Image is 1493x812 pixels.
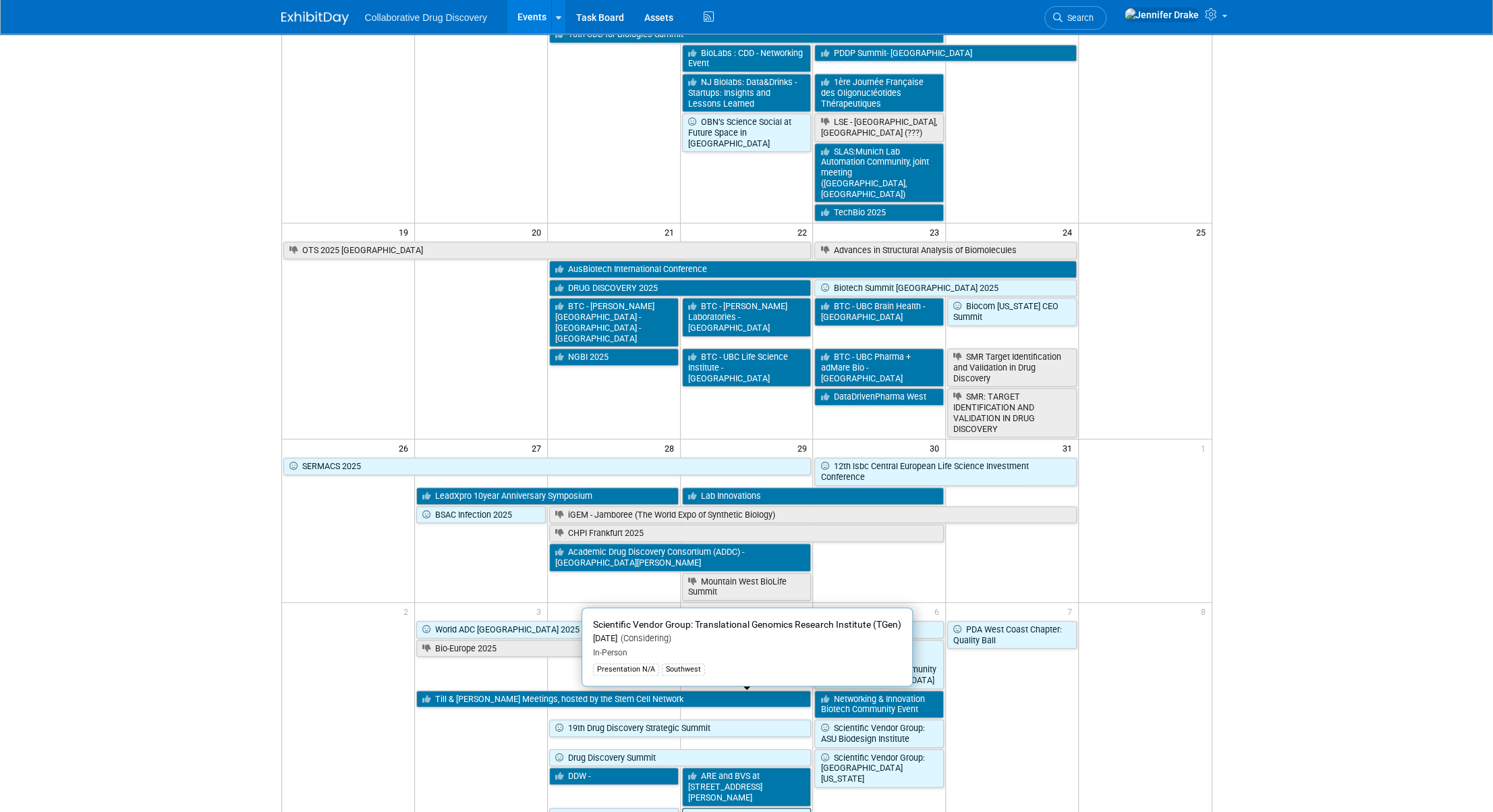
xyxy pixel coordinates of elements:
span: 1 [1200,439,1212,456]
a: BTC - UBC Brain Health - [GEOGRAPHIC_DATA] [814,298,944,325]
a: Scientific Vendor Group: ASU Biodesign Institute [814,720,944,747]
span: 4 [668,603,680,620]
img: Jennifer Drake [1124,7,1200,22]
span: 6 [933,603,945,620]
a: TechBio 2025 [814,204,944,221]
a: SERMACS 2025 [283,458,812,475]
a: NJ Biolabs: Data&Drinks - Startups: Insights and Lessons Learned [682,74,812,112]
span: 31 [1061,439,1078,456]
span: Search [1063,13,1094,23]
a: CHPI Frankfurt 2025 [549,524,945,542]
a: World ADC [GEOGRAPHIC_DATA] 2025 [416,621,944,639]
a: Advances in Structural Analysis of Biomolecules [814,242,1077,259]
span: 2 [402,603,414,620]
span: 26 [397,439,414,456]
a: AusBiotech International Conference [549,261,1077,278]
span: 24 [1061,223,1078,240]
span: 23 [928,223,945,240]
span: Scientific Vendor Group: Translational Genomics Research Institute (TGen) [593,619,901,630]
a: OTS 2025 [GEOGRAPHIC_DATA] [283,242,812,259]
a: PDA West Coast Chapter: Quality Ball [947,621,1077,649]
a: BTC - [PERSON_NAME] Laboratories - [GEOGRAPHIC_DATA] [682,298,812,336]
span: 25 [1195,223,1212,240]
span: Collaborative Drug Discovery [365,12,487,23]
a: Scientific Vendor Group: [GEOGRAPHIC_DATA][US_STATE] [814,749,944,788]
span: 27 [530,439,547,456]
a: BSAC Infection 2025 [416,506,546,524]
a: BioLabs : CDD - Networking Event [682,45,812,72]
a: DRUG DISCOVERY 2025 [549,279,812,297]
a: Search [1044,6,1106,30]
a: Drug Discovery Summit [549,749,812,767]
a: SLAS:Munich Lab Automation Community, joint meeting ([GEOGRAPHIC_DATA], [GEOGRAPHIC_DATA]) [814,143,944,203]
span: 30 [928,439,945,456]
a: DataDrivenPharma West [814,388,944,406]
img: ExhibitDay [281,11,349,25]
a: SMR Target Identification and Validation in Drug Discovery [947,348,1077,387]
a: Bio-Europe 2025 [416,640,812,657]
a: BTC - UBC Pharma + adMare Bio - [GEOGRAPHIC_DATA] [814,348,944,387]
a: Lab Innovations [682,487,945,505]
span: 20 [530,223,547,240]
span: 22 [795,223,812,240]
span: 8 [1200,603,1212,620]
span: In-Person [593,648,627,657]
a: 19th Drug Discovery Strategic Summit [549,720,812,737]
span: 19 [397,223,414,240]
a: 1ère Journée Française des Oligonucléotides Thérapeutiques [814,74,944,112]
span: 5 [800,603,812,620]
a: PDDP Summit- [GEOGRAPHIC_DATA] [814,45,1077,62]
a: Biotech Summit [GEOGRAPHIC_DATA] 2025 [814,279,1077,297]
a: OBN’s Science Social at Future Space in [GEOGRAPHIC_DATA] [682,113,812,152]
div: Presentation N/A [593,664,659,676]
span: (Considering) [617,633,671,643]
a: LSE - [GEOGRAPHIC_DATA], [GEOGRAPHIC_DATA] (???) [814,113,944,141]
a: Till & [PERSON_NAME] Meetings, hosted by the Stem Cell Network [416,691,812,708]
span: 3 [535,603,547,620]
a: Biocom [US_STATE] CEO Summit [947,298,1077,325]
a: Academic Drug Discovery Consortium (ADDC) - [GEOGRAPHIC_DATA][PERSON_NAME] [549,543,812,571]
a: BTC - [PERSON_NAME][GEOGRAPHIC_DATA] - [GEOGRAPHIC_DATA] - [GEOGRAPHIC_DATA] [549,298,679,347]
div: Southwest [662,664,705,676]
span: 29 [795,439,812,456]
span: 28 [663,439,680,456]
span: 7 [1066,603,1078,620]
a: NGBI 2025 [549,348,679,366]
a: iGEM - Jamboree (The World Expo of Synthetic Biology) [549,506,1077,524]
a: Networking & Innovation Biotech Community Event [814,691,944,718]
a: Mountain West BioLife Summit [682,573,812,601]
a: ARE and BVS at [STREET_ADDRESS][PERSON_NAME] [682,767,812,806]
a: LeadXpro 10year Anniversary Symposium [416,487,679,505]
a: DDW - [549,767,679,785]
a: BTC - UBC Life Science Institute - [GEOGRAPHIC_DATA] [682,348,812,387]
a: 12th lsbc Central European Life Science Investment Conference [814,458,1077,485]
div: [DATE] [593,633,901,645]
a: SMR: TARGET IDENTIFICATION AND VALIDATION IN DRUG DISCOVERY [947,388,1077,437]
span: 21 [663,223,680,240]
